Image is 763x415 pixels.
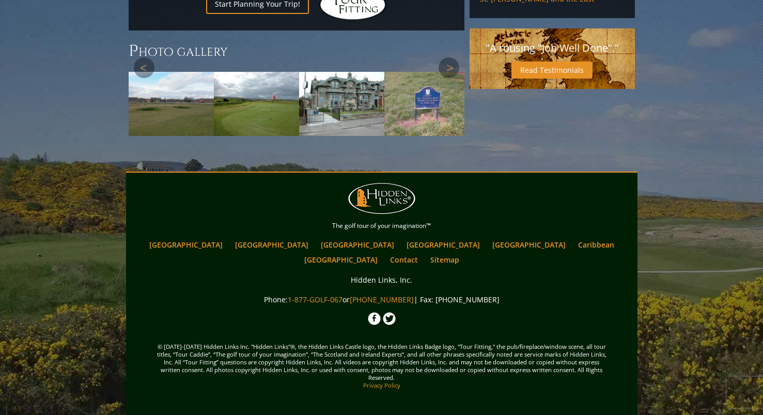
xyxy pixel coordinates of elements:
a: Previous [134,57,154,78]
h3: Photo Gallery [129,41,464,62]
a: [GEOGRAPHIC_DATA] [230,237,314,252]
a: Privacy Policy [363,381,400,389]
p: Phone: or | Fax: [PHONE_NUMBER] [129,293,635,306]
a: Sitemap [425,252,464,267]
span: © [DATE]-[DATE] Hidden Links Inc. "Hidden Links"®, the Hidden Links Castle logo, the Hidden Links... [129,327,635,405]
a: 1-877-GOLF-067 [288,295,342,304]
a: [GEOGRAPHIC_DATA] [144,237,228,252]
a: [GEOGRAPHIC_DATA] [316,237,399,252]
a: [GEOGRAPHIC_DATA] [401,237,485,252]
a: Caribbean [573,237,619,252]
p: The golf tour of your imagination™ [129,220,635,232]
img: Facebook [368,312,381,325]
p: Hidden Links, Inc. [129,273,635,286]
a: [GEOGRAPHIC_DATA] [487,237,571,252]
a: [PHONE_NUMBER] [350,295,414,304]
a: Read Testimonials [511,62,593,79]
p: "A rousing "Job Well Done"." [480,39,625,57]
img: Twitter [383,312,396,325]
a: [GEOGRAPHIC_DATA] [299,252,383,267]
a: Next [439,57,459,78]
a: Contact [385,252,423,267]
